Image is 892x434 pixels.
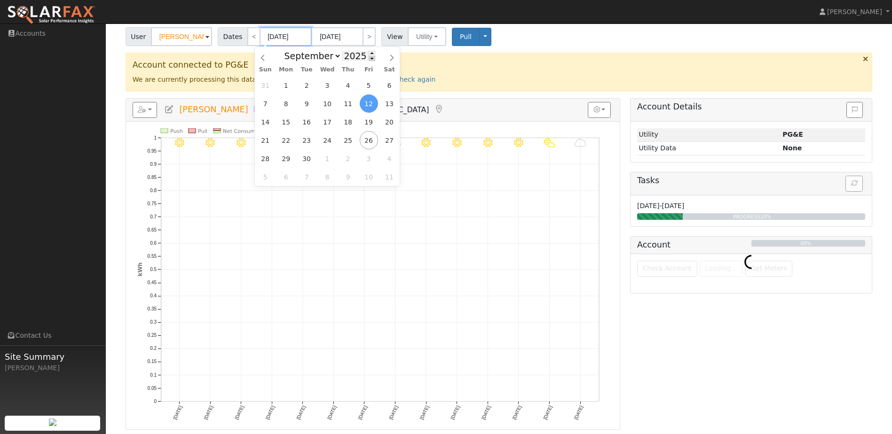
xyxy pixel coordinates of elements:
[512,404,522,420] text: [DATE]
[326,404,337,420] text: [DATE]
[544,138,555,147] i: 9/24 - PartlyCloudy
[419,404,430,420] text: [DATE]
[7,5,95,25] img: SolarFax
[298,149,316,168] span: September 30, 2025
[363,27,376,46] a: >
[360,149,378,168] span: October 3, 2025
[179,105,248,114] span: [PERSON_NAME]
[318,168,337,186] span: October 8, 2025
[256,131,275,149] span: September 21, 2025
[380,113,398,131] span: September 20, 2025
[151,27,212,46] input: Select a User
[276,67,296,73] span: Mon
[150,293,157,298] text: 0.4
[637,202,684,209] span: [DATE]-[DATE]
[247,27,260,46] a: <
[389,138,401,147] i: 9/19 - Cloudy
[150,346,157,351] text: 0.2
[542,404,553,420] text: [DATE]
[318,94,337,113] span: September 10, 2025
[339,131,357,149] span: September 25, 2025
[256,149,275,168] span: September 28, 2025
[760,214,771,219] span: 20%
[452,28,480,46] button: Pull
[339,113,357,131] span: September 18, 2025
[360,76,378,94] span: September 5, 2025
[380,131,398,149] span: September 27, 2025
[637,128,781,142] td: Utility
[421,138,431,147] i: 9/20 - Clear
[358,67,379,73] span: Fri
[133,60,866,70] h3: Account connected to PG&E
[218,27,248,46] span: Dates
[298,113,316,131] span: September 16, 2025
[298,94,316,113] span: September 9, 2025
[150,162,157,167] text: 0.9
[379,67,400,73] span: Sat
[234,404,245,420] text: [DATE]
[637,141,781,155] td: Utility Data
[203,404,214,420] text: [DATE]
[154,398,157,403] text: 0
[237,138,246,147] i: 9/14 - Clear
[126,27,151,46] span: User
[154,135,157,140] text: 1
[408,27,446,46] button: Utility
[147,306,157,311] text: 0.35
[256,113,275,131] span: September 14, 2025
[298,76,316,94] span: September 2, 2025
[380,94,398,113] span: September 13, 2025
[170,128,183,134] text: Push
[277,168,295,186] span: October 6, 2025
[150,319,157,325] text: 0.3
[147,385,157,390] text: 0.05
[150,188,157,193] text: 0.8
[147,175,157,180] text: 0.85
[256,94,275,113] span: September 7, 2025
[827,8,882,15] span: [PERSON_NAME]
[381,27,408,46] span: View
[341,51,375,61] input: Year
[575,138,586,147] i: 9/25 - MostlyCloudy
[450,404,460,420] text: [DATE]
[298,168,316,186] span: October 7, 2025
[380,168,398,186] span: October 11, 2025
[514,138,523,147] i: 9/23 - Clear
[339,168,357,186] span: October 9, 2025
[318,131,337,149] span: September 24, 2025
[338,67,358,73] span: Thu
[339,149,357,168] span: October 2, 2025
[298,131,316,149] span: September 23, 2025
[5,363,101,373] div: [PERSON_NAME]
[635,213,869,221] div: PROGRESS
[164,105,174,114] a: Edit User (37982)
[256,168,275,186] span: October 5, 2025
[452,138,462,147] i: 9/21 - Clear
[637,176,865,186] h5: Tasks
[339,94,357,113] span: September 11, 2025
[49,418,56,426] img: retrieve
[5,350,101,363] span: Site Summary
[150,267,157,272] text: 0.5
[172,404,183,420] text: [DATE]
[357,404,368,420] text: [DATE]
[395,76,436,83] a: Check again
[637,240,671,249] h5: Account
[147,201,157,206] text: 0.75
[255,67,276,73] span: Sun
[253,105,263,114] a: Multi-Series Graph
[147,333,157,338] text: 0.25
[573,404,584,420] text: [DATE]
[277,149,295,168] span: September 29, 2025
[360,131,378,149] span: September 26, 2025
[150,214,157,219] text: 0.7
[434,105,444,114] a: Map
[388,404,399,420] text: [DATE]
[198,128,207,134] text: Pull
[318,149,337,168] span: October 1, 2025
[296,67,317,73] span: Tue
[782,131,803,138] strong: ID: 17337605, authorized: 09/26/25
[637,102,865,112] h5: Account Details
[174,138,184,147] i: 9/12 - Clear
[256,76,275,94] span: August 31, 2025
